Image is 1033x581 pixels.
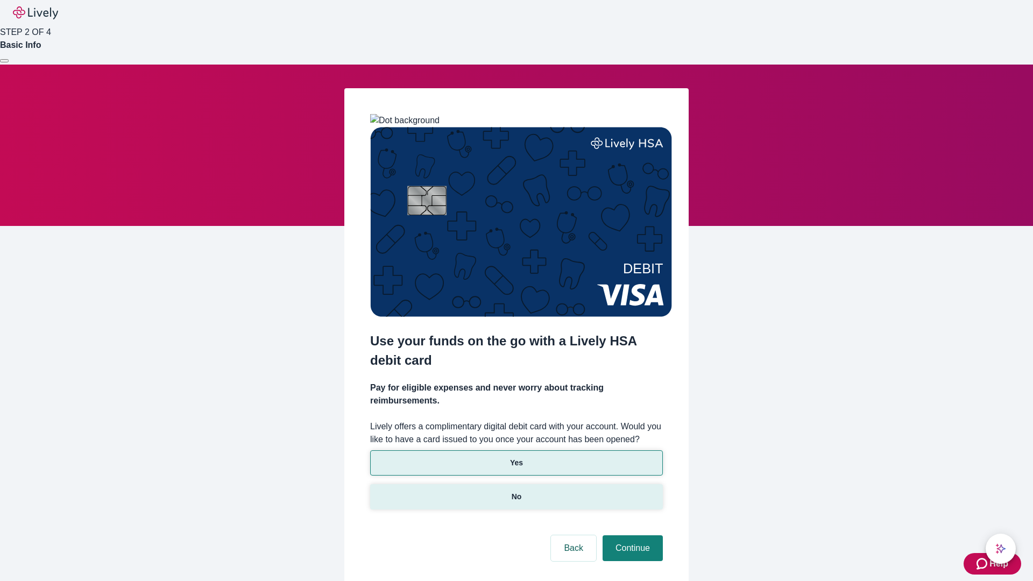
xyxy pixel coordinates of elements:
[510,457,523,469] p: Yes
[370,381,663,407] h4: Pay for eligible expenses and never worry about tracking reimbursements.
[989,557,1008,570] span: Help
[370,114,440,127] img: Dot background
[603,535,663,561] button: Continue
[986,534,1016,564] button: chat
[551,535,596,561] button: Back
[512,491,522,502] p: No
[370,420,663,446] label: Lively offers a complimentary digital debit card with your account. Would you like to have a card...
[977,557,989,570] svg: Zendesk support icon
[995,543,1006,554] svg: Lively AI Assistant
[964,553,1021,575] button: Zendesk support iconHelp
[370,484,663,509] button: No
[370,127,672,317] img: Debit card
[13,6,58,19] img: Lively
[370,331,663,370] h2: Use your funds on the go with a Lively HSA debit card
[370,450,663,476] button: Yes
